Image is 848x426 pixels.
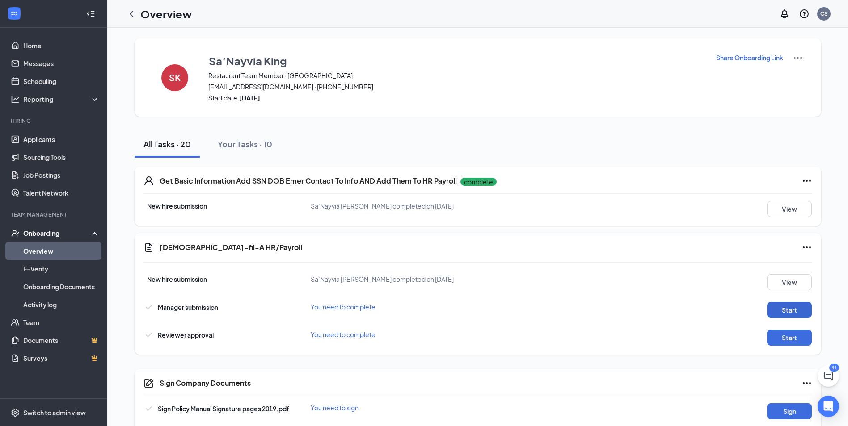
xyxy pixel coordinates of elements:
a: E-Verify [23,260,100,278]
svg: Checkmark [143,330,154,340]
p: Share Onboarding Link [716,53,783,62]
div: 41 [829,364,839,372]
h4: SK [169,75,181,81]
div: Hiring [11,117,98,125]
a: Overview [23,242,100,260]
span: Manager submission [158,303,218,311]
a: Job Postings [23,166,100,184]
h5: [DEMOGRAPHIC_DATA]-fil-A HR/Payroll [160,242,302,252]
h5: Get Basic Information Add SSN DOB Emer Contact To Info AND Add Them To HR Payroll [160,176,457,186]
span: Sa’Nayvia [PERSON_NAME] completed on [DATE] [311,275,454,283]
a: Home [23,37,100,54]
button: Start [767,302,812,318]
svg: WorkstreamLogo [10,9,19,18]
button: Start [767,330,812,346]
span: Start date: [208,93,705,102]
a: Onboarding Documents [23,278,100,296]
a: Sourcing Tools [23,148,100,166]
svg: Ellipses [802,175,812,186]
p: complete [460,178,497,186]
button: Sa’Nayvia King [208,53,705,69]
img: More Actions [793,53,803,63]
a: Talent Network [23,184,100,202]
a: Activity log [23,296,100,313]
svg: QuestionInfo [799,8,810,19]
span: Restaurant Team Member · [GEOGRAPHIC_DATA] [208,71,705,80]
a: SurveysCrown [23,349,100,367]
svg: Ellipses [802,378,812,388]
svg: Settings [11,408,20,417]
div: You need to sign [311,403,534,412]
svg: Checkmark [143,302,154,313]
strong: [DATE] [239,94,260,102]
button: SK [152,53,197,102]
svg: ChatActive [823,371,834,381]
div: Reporting [23,95,100,104]
svg: Notifications [779,8,790,19]
h1: Overview [140,6,192,21]
svg: ChevronLeft [126,8,137,19]
a: DocumentsCrown [23,331,100,349]
button: View [767,201,812,217]
div: CS [820,10,828,17]
span: [EMAIL_ADDRESS][DOMAIN_NAME] · [PHONE_NUMBER] [208,82,705,91]
span: New hire submission [147,202,207,210]
svg: Ellipses [802,242,812,253]
a: Messages [23,54,100,72]
button: View [767,274,812,290]
div: Your Tasks · 10 [218,138,272,150]
button: Sign [767,403,812,419]
a: Team [23,313,100,331]
div: Team Management [11,211,98,218]
span: You need to complete [311,303,375,311]
span: Sa’Nayvia [PERSON_NAME] completed on [DATE] [311,202,454,210]
svg: Analysis [11,95,20,104]
svg: CompanyDocumentIcon [143,378,154,388]
svg: UserCheck [11,229,20,238]
span: Sign Policy Manual Signature pages 2019.pdf [158,405,289,413]
button: Share Onboarding Link [716,53,784,63]
div: Onboarding [23,229,92,238]
div: Switch to admin view [23,408,86,417]
svg: Checkmark [143,403,154,414]
h3: Sa’Nayvia King [209,53,287,68]
svg: Document [143,242,154,253]
a: Scheduling [23,72,100,90]
svg: User [143,175,154,186]
span: You need to complete [311,330,375,338]
a: Applicants [23,130,100,148]
svg: Collapse [86,9,95,18]
div: All Tasks · 20 [143,138,191,150]
span: New hire submission [147,275,207,283]
span: Reviewer approval [158,331,214,339]
button: ChatActive [818,365,839,387]
div: Open Intercom Messenger [818,396,839,417]
h5: Sign Company Documents [160,378,251,388]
